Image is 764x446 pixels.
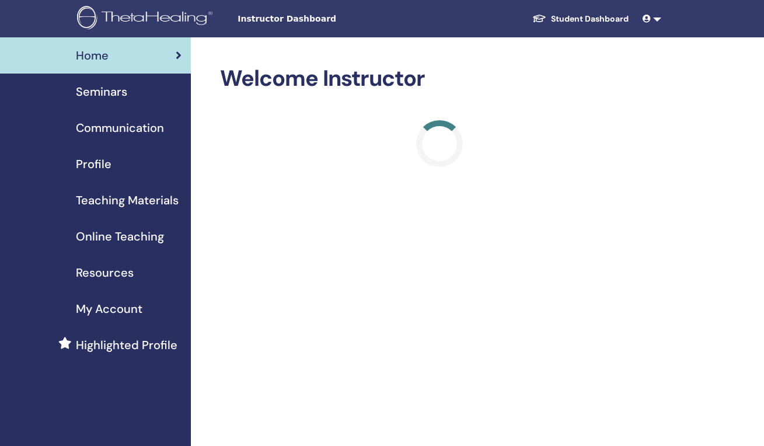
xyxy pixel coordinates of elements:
[76,300,142,318] span: My Account
[76,47,109,64] span: Home
[76,119,164,137] span: Communication
[76,191,179,209] span: Teaching Materials
[523,8,638,30] a: Student Dashboard
[220,65,659,92] h2: Welcome Instructor
[532,13,546,23] img: graduation-cap-white.svg
[76,155,111,173] span: Profile
[76,228,164,245] span: Online Teaching
[76,83,127,100] span: Seminars
[238,13,413,25] span: Instructor Dashboard
[77,6,217,32] img: logo.png
[76,336,177,354] span: Highlighted Profile
[76,264,134,281] span: Resources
